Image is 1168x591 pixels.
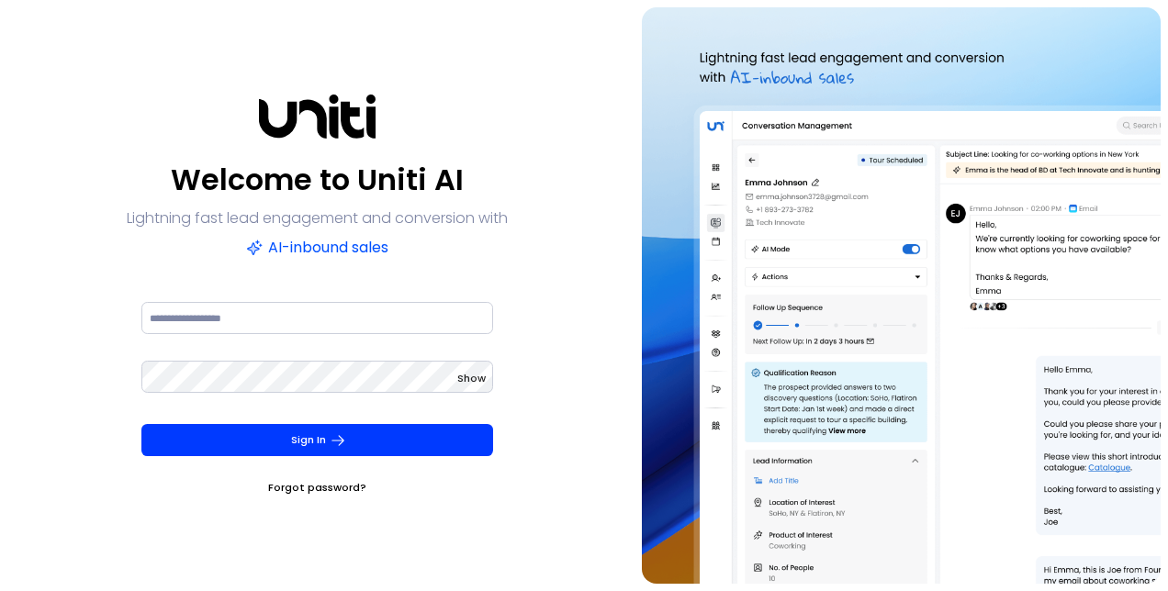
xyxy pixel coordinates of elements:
p: Lightning fast lead engagement and conversion with [127,206,508,231]
p: Welcome to Uniti AI [171,158,464,202]
button: Show [457,369,486,387]
img: auth-hero.png [642,7,1161,584]
a: Forgot password? [268,478,366,496]
p: AI-inbound sales [246,235,388,261]
button: Sign In [141,424,493,456]
span: Show [457,371,486,385]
